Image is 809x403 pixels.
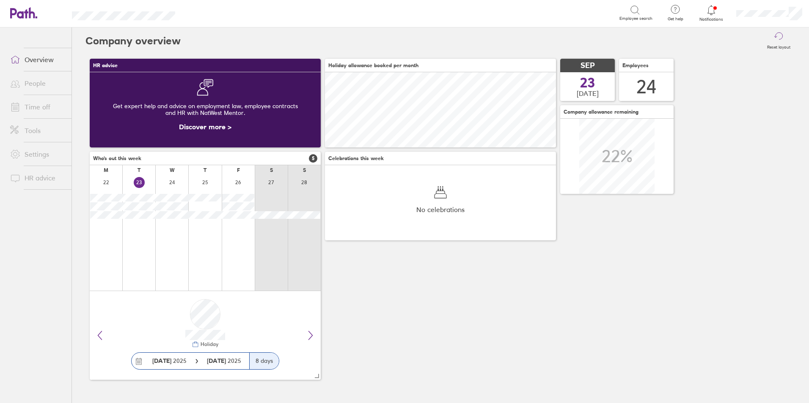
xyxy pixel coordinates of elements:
span: Who's out this week [93,155,141,161]
span: Employees [622,63,649,68]
a: People [3,75,72,92]
span: No celebrations [416,206,465,213]
div: Get expert help and advice on employment law, employee contracts and HR with NatWest Mentor. [96,96,314,123]
span: 2025 [152,357,187,364]
div: W [170,167,175,173]
div: Holiday [199,341,218,347]
a: HR advice [3,169,72,186]
div: 8 days [249,353,279,369]
div: Search [198,9,220,16]
span: Celebrations this week [328,155,384,161]
span: HR advice [93,63,118,68]
span: 2025 [207,357,241,364]
button: Reset layout [762,27,795,54]
a: Tools [3,122,72,139]
div: S [303,167,306,173]
a: Overview [3,51,72,68]
a: Notifications [698,4,725,22]
span: Holiday allowance booked per month [328,63,418,68]
div: F [237,167,240,173]
label: Reset layout [762,42,795,50]
a: Time off [3,98,72,115]
a: Discover more > [179,123,231,131]
h2: Company overview [85,27,181,54]
span: Employee search [619,16,652,21]
span: Company allowance remaining [564,109,638,115]
strong: [DATE] [207,357,228,365]
span: SEP [581,61,595,70]
div: T [204,167,206,173]
div: S [270,167,273,173]
span: Notifications [698,17,725,22]
span: 5 [309,154,317,163]
span: [DATE] [577,90,599,97]
div: M [104,167,108,173]
div: 24 [636,76,657,98]
span: Get help [662,16,689,22]
div: T [138,167,140,173]
span: 23 [580,76,595,90]
strong: [DATE] [152,357,171,365]
a: Settings [3,146,72,163]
